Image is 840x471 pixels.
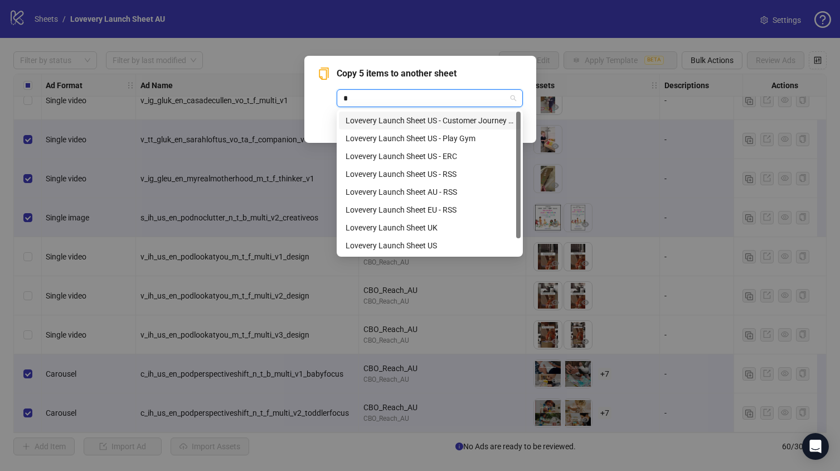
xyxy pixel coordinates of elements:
div: Lovevery Launch Sheet US [339,237,521,254]
span: copy [318,68,330,80]
div: Open Intercom Messenger [802,433,829,460]
div: Lovevery Launch Sheet UK [339,219,521,237]
div: Lovevery Launch Sheet AU - RSS [339,183,521,201]
div: Lovevery Launch Sheet UK [346,222,514,234]
div: Lovevery Launch Sheet US - RSS [346,168,514,180]
span: Copy 5 items to another sheet [337,67,523,80]
div: Lovevery Launch Sheet US [346,239,514,252]
div: Lovevery Launch Sheet AU - RSS [346,186,514,198]
div: Lovevery Launch Sheet US - Customer Journey Ads [346,114,514,127]
div: Lovevery Launch Sheet EU - RSS [339,201,521,219]
div: Lovevery Launch Sheet EU - RSS [346,204,514,216]
div: Lovevery Launch Sheet US - Play Gym [339,129,521,147]
div: Lovevery Launch Sheet US - Play Gym [346,132,514,145]
div: Lovevery Launch Sheet US - ERC [346,150,514,162]
div: Lovevery Launch Sheet US - Customer Journey Ads [339,112,521,129]
div: Lovevery Launch Sheet US - ERC [339,147,521,165]
div: Lovevery Launch Sheet US - RSS [339,165,521,183]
